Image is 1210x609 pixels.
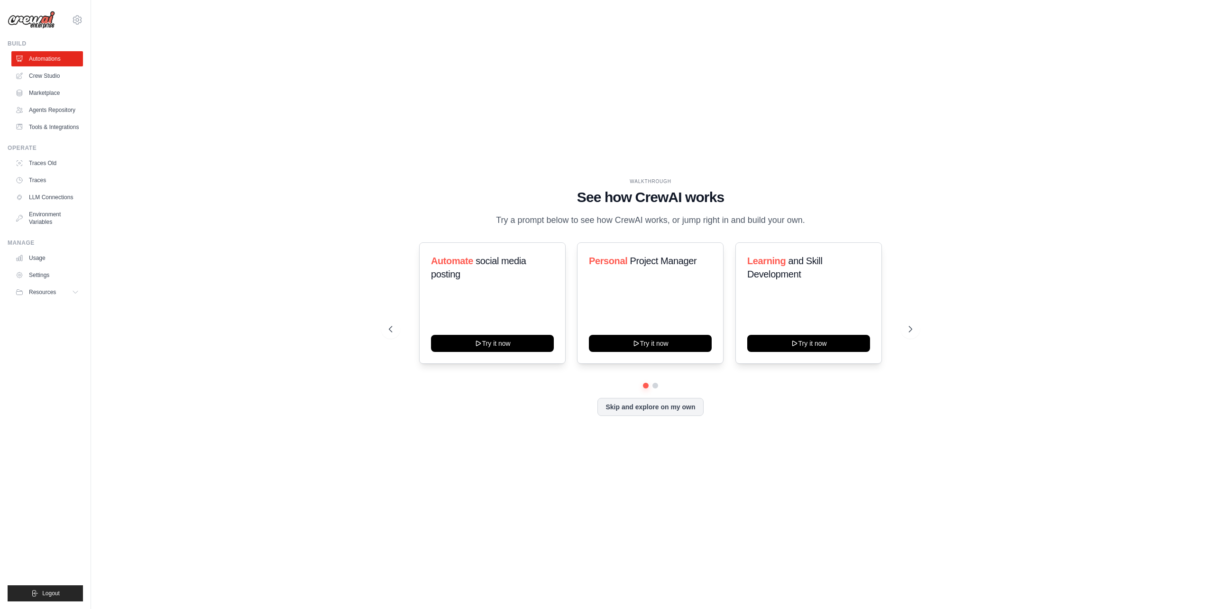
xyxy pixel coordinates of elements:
span: social media posting [431,256,526,279]
button: Resources [11,285,83,300]
span: Project Manager [630,256,697,266]
div: WALKTHROUGH [389,178,912,185]
span: and Skill Development [747,256,822,279]
a: Environment Variables [11,207,83,230]
button: Try it now [747,335,870,352]
a: Traces Old [11,156,83,171]
a: Agents Repository [11,102,83,118]
h1: See how CrewAI works [389,189,912,206]
span: Logout [42,590,60,597]
div: Manage [8,239,83,247]
button: Try it now [589,335,712,352]
span: Automate [431,256,473,266]
a: Traces [11,173,83,188]
a: Automations [11,51,83,66]
p: Try a prompt below to see how CrewAI works, or jump right in and build your own. [491,213,810,227]
button: Skip and explore on my own [597,398,703,416]
a: Usage [11,250,83,266]
span: Learning [747,256,786,266]
span: Resources [29,288,56,296]
div: Build [8,40,83,47]
button: Try it now [431,335,554,352]
span: Personal [589,256,627,266]
a: LLM Connections [11,190,83,205]
a: Marketplace [11,85,83,101]
img: Logo [8,11,55,29]
a: Crew Studio [11,68,83,83]
a: Tools & Integrations [11,120,83,135]
a: Settings [11,268,83,283]
button: Logout [8,585,83,601]
div: Operate [8,144,83,152]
